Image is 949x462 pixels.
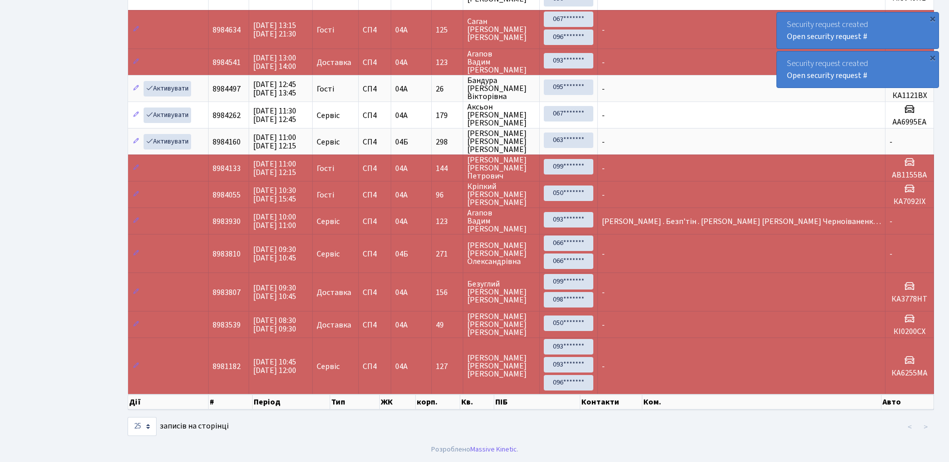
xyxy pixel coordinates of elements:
span: [PERSON_NAME] [PERSON_NAME] [PERSON_NAME] [467,129,535,153]
a: Massive Kinetic [470,444,517,454]
span: СП4 [363,288,386,296]
span: Гості [317,191,334,199]
span: 179 [436,111,458,119]
span: Бандура [PERSON_NAME] Вікторівна [467,76,535,100]
span: - [602,136,605,147]
span: - [889,136,892,147]
span: [DATE] 09:30 [DATE] 10:45 [253,282,296,302]
span: 123 [436,217,458,225]
span: [DATE] 11:30 [DATE] 12:45 [253,105,296,125]
span: 8983810 [213,248,241,259]
span: Сервіс [317,250,340,258]
span: СП4 [363,250,386,258]
h5: КА3778НТ [889,294,929,304]
div: Security request created [777,12,938,48]
span: [PERSON_NAME] [PERSON_NAME] Олександрівна [467,241,535,265]
span: - [889,248,892,259]
span: [DATE] 10:30 [DATE] 15:45 [253,185,296,204]
span: [PERSON_NAME] [PERSON_NAME] Петрович [467,156,535,180]
h5: АА6995ЕА [889,117,929,127]
span: 156 [436,288,458,296]
span: 04А [395,319,408,330]
span: Доставка [317,321,351,329]
span: - [602,189,605,200]
span: СП4 [363,321,386,329]
span: 96 [436,191,458,199]
span: 8983807 [213,287,241,298]
span: 8983539 [213,319,241,330]
a: Активувати [144,81,191,96]
span: - [602,361,605,372]
span: 04Б [395,136,408,147]
span: - [602,248,605,259]
span: - [889,216,892,227]
th: корп. [416,394,460,409]
span: 04А [395,287,408,298]
span: 271 [436,250,458,258]
span: [DATE] 13:00 [DATE] 14:00 [253,52,296,72]
span: Сервіс [317,138,340,146]
span: Агапов Вадим [PERSON_NAME] [467,209,535,233]
th: Кв. [460,394,494,409]
span: СП4 [363,138,386,146]
span: 04А [395,189,408,200]
span: Сервіс [317,217,340,225]
span: - [602,163,605,174]
span: - [602,57,605,68]
span: [DATE] 10:45 [DATE] 12:00 [253,356,296,376]
span: Аксьон [PERSON_NAME] [PERSON_NAME] [467,103,535,127]
span: Агапов Вадим [PERSON_NAME] [467,50,535,74]
span: Гості [317,164,334,172]
span: 04А [395,24,408,35]
span: 127 [436,362,458,370]
span: - [602,24,605,35]
span: [DATE] 11:00 [DATE] 12:15 [253,158,296,178]
th: Ком. [642,394,881,409]
span: СП4 [363,111,386,119]
span: [PERSON_NAME] . Безп'тін . [PERSON_NAME] [PERSON_NAME] Черноіваненк… [602,216,881,227]
span: 8984055 [213,189,241,200]
span: 144 [436,164,458,172]
div: × [927,13,937,23]
span: СП4 [363,164,386,172]
span: Сервіс [317,362,340,370]
span: [DATE] 10:00 [DATE] 11:00 [253,211,296,231]
span: СП4 [363,217,386,225]
span: [DATE] 12:45 [DATE] 13:45 [253,79,296,98]
th: Контакти [580,394,642,409]
span: 04А [395,83,408,94]
span: СП4 [363,85,386,93]
th: ПІБ [494,394,580,409]
h5: КІ0200СХ [889,327,929,336]
span: 8983930 [213,216,241,227]
a: Активувати [144,134,191,149]
span: Доставка [317,288,351,296]
span: [PERSON_NAME] [PERSON_NAME] [PERSON_NAME] [467,354,535,378]
span: 04Б [395,248,408,259]
span: 8984497 [213,83,241,94]
span: Саган [PERSON_NAME] [PERSON_NAME] [467,17,535,41]
h5: КА1121ВХ [889,91,929,100]
span: Доставка [317,58,351,66]
span: 123 [436,58,458,66]
th: Тип [330,394,380,409]
span: 8984634 [213,24,241,35]
span: СП4 [363,58,386,66]
span: СП4 [363,191,386,199]
th: ЖК [380,394,416,409]
span: 04А [395,216,408,227]
span: 298 [436,138,458,146]
a: Open security request # [787,70,867,81]
span: Гості [317,85,334,93]
th: Період [253,394,330,409]
span: Кріпкий [PERSON_NAME] [PERSON_NAME] [467,182,535,206]
h5: КА6255МА [889,368,929,378]
select: записів на сторінці [128,417,157,436]
span: 8984133 [213,163,241,174]
span: [DATE] 08:30 [DATE] 09:30 [253,315,296,334]
span: [DATE] 11:00 [DATE] 12:15 [253,132,296,151]
th: Авто [881,394,934,409]
span: 04А [395,361,408,372]
span: 125 [436,26,458,34]
span: - [602,287,605,298]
